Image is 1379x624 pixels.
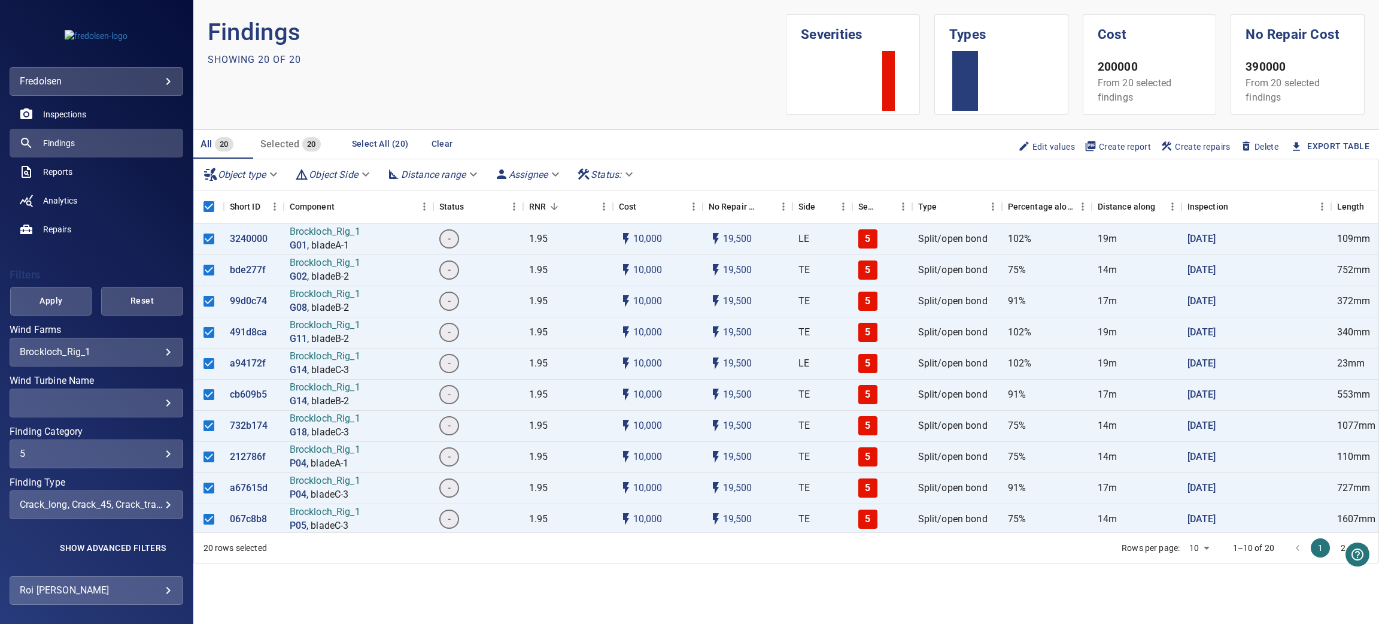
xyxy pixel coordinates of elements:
[230,232,268,246] p: 3240000
[798,419,810,433] p: TE
[894,198,912,216] button: Menu
[798,388,810,402] p: TE
[918,450,988,464] p: Split/open bond
[10,186,183,215] a: analytics noActive
[1187,419,1216,433] a: [DATE]
[1008,419,1026,433] p: 75%
[1187,481,1216,495] a: [DATE]
[1092,190,1181,223] div: Distance along
[1337,326,1371,340] p: 340mm
[230,419,268,433] a: 732b174
[1246,15,1350,45] h1: No Repair Cost
[529,263,548,277] p: 1.95
[1337,388,1371,402] p: 553mm
[619,450,633,464] svg: Auto cost
[290,474,360,488] p: Brockloch_Rig_1
[918,295,988,308] p: Split/open bond
[798,295,810,308] p: TE
[290,412,360,426] p: Brockloch_Rig_1
[1246,59,1350,76] p: 390000
[199,164,285,185] div: Object type
[619,481,633,495] svg: Auto cost
[441,326,458,340] span: -
[1187,450,1216,464] a: [DATE]
[1098,59,1202,76] p: 200000
[290,301,307,315] a: G08
[633,232,663,246] p: 10,000
[709,232,723,246] svg: Auto impact
[509,169,548,180] em: Assignee
[290,319,360,332] p: Brockloch_Rig_1
[709,450,723,464] svg: Auto impact
[723,263,752,277] p: 19,500
[307,301,350,315] p: , bladeB-2
[230,295,268,308] p: 99d0c74
[613,190,703,223] div: Cost
[43,166,72,178] span: Reports
[865,481,870,495] p: 5
[290,488,306,502] a: P04
[53,538,173,558] button: Show Advanced Filters
[10,129,183,157] a: findings active
[1337,295,1371,308] p: 372mm
[1187,295,1216,308] a: [DATE]
[529,190,546,223] div: Repair Now Ratio: The ratio of the additional incurred cost of repair in 1 year and the cost of r...
[306,519,349,533] p: , bladeC-3
[1283,135,1379,157] button: Export Table
[1164,198,1181,216] button: Menu
[591,169,621,180] em: Status :
[1187,232,1216,246] a: [DATE]
[1187,388,1216,402] a: [DATE]
[792,190,852,223] div: Side
[307,270,350,284] p: , bladeB-2
[723,388,752,402] p: 19,500
[260,138,300,150] span: Selected
[774,198,792,216] button: Menu
[433,190,523,223] div: Status
[505,198,523,216] button: Menu
[865,450,870,464] p: 5
[230,190,260,223] div: Short ID
[290,332,307,346] a: G11
[10,269,183,281] h4: Filters
[230,450,266,464] p: 212786f
[1337,263,1371,277] p: 752mm
[858,190,877,223] div: Severity
[619,190,637,223] div: The base labour and equipment costs to repair the finding. Does not include the loss of productio...
[218,169,266,180] em: Object type
[307,332,350,346] p: , bladeB-2
[798,357,809,371] p: LE
[918,419,988,433] p: Split/open bond
[1156,137,1235,157] button: Create repairs
[464,198,481,215] button: Sort
[1235,137,1283,157] button: Delete
[230,513,268,526] a: 067c8b8
[918,232,988,246] p: Split/open bond
[382,164,485,185] div: Distance range
[230,357,266,371] a: a94172f
[10,376,183,386] label: Wind Turbine Name
[1098,419,1117,433] p: 14m
[723,357,752,371] p: 19,500
[709,263,723,277] svg: Auto impact
[439,190,464,223] div: Status
[865,419,870,433] p: 5
[302,138,321,152] span: 20
[619,232,633,246] svg: Auto cost
[307,239,350,253] p: , bladeA-1
[865,263,870,277] p: 5
[1187,263,1216,277] a: [DATE]
[1337,419,1376,433] p: 1077mm
[877,198,894,215] button: Sort
[43,137,75,149] span: Findings
[65,30,127,42] img: fredolsen-logo
[1187,357,1216,371] a: [DATE]
[723,419,752,433] p: 19,500
[307,395,350,408] p: , bladeB-2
